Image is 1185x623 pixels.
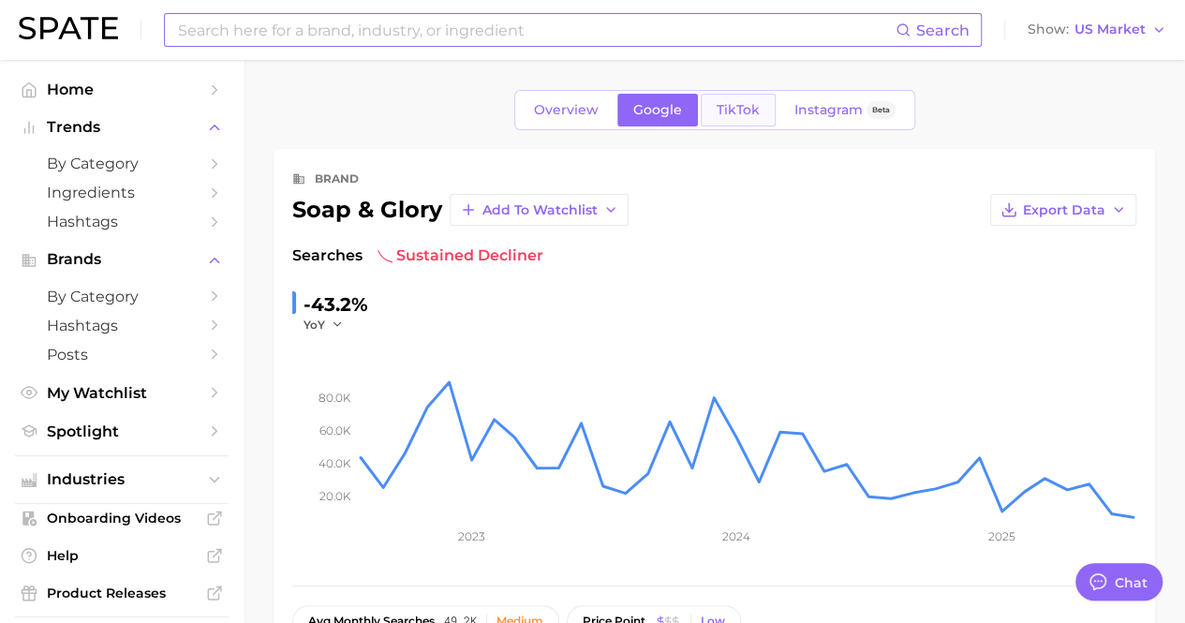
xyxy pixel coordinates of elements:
span: Search [916,22,970,39]
span: Export Data [1023,202,1105,218]
a: Hashtags [15,311,229,340]
button: Add to Watchlist [450,194,629,226]
a: by Category [15,282,229,311]
a: Home [15,75,229,104]
span: Ingredients [47,184,197,201]
span: Add to Watchlist [482,202,598,218]
span: TikTok [717,102,760,118]
button: Export Data [990,194,1136,226]
div: brand [315,168,359,190]
a: InstagramBeta [778,94,911,126]
span: Industries [47,471,197,488]
tspan: 2025 [988,529,1015,543]
span: Instagram [794,102,863,118]
button: Trends [15,113,229,141]
img: sustained decliner [378,248,393,263]
tspan: 2023 [458,529,485,543]
span: Product Releases [47,585,197,601]
span: US Market [1074,24,1146,35]
span: Google [633,102,682,118]
span: Posts [47,346,197,363]
a: Product Releases [15,579,229,607]
a: Posts [15,340,229,369]
a: Help [15,541,229,570]
a: by Category [15,149,229,178]
span: Searches [292,245,363,267]
button: Brands [15,245,229,274]
a: My Watchlist [15,378,229,408]
span: Home [47,81,197,98]
span: My Watchlist [47,384,197,402]
tspan: 2024 [722,529,750,543]
span: Brands [47,251,197,268]
div: soap & glory [292,199,442,221]
span: Overview [534,102,599,118]
a: Onboarding Videos [15,504,229,532]
span: YoY [304,317,325,333]
a: Overview [518,94,615,126]
span: Hashtags [47,317,197,334]
tspan: 60.0k [319,423,351,438]
span: Onboarding Videos [47,510,197,527]
span: Spotlight [47,423,197,440]
a: Hashtags [15,207,229,236]
a: Ingredients [15,178,229,207]
span: Show [1028,24,1069,35]
a: Google [617,94,698,126]
input: Search here for a brand, industry, or ingredient [176,14,896,46]
span: Hashtags [47,213,197,230]
a: Spotlight [15,417,229,446]
button: ShowUS Market [1023,18,1171,42]
button: Industries [15,466,229,494]
tspan: 20.0k [319,489,351,503]
span: by Category [47,155,197,172]
tspan: 40.0k [318,456,351,470]
span: by Category [47,288,197,305]
tspan: 80.0k [318,391,351,405]
span: Help [47,547,197,564]
button: YoY [304,317,344,333]
a: TikTok [701,94,776,126]
div: -43.2% [304,289,368,319]
span: Trends [47,119,197,136]
span: sustained decliner [378,245,543,267]
img: SPATE [19,17,118,39]
span: Beta [872,102,890,118]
